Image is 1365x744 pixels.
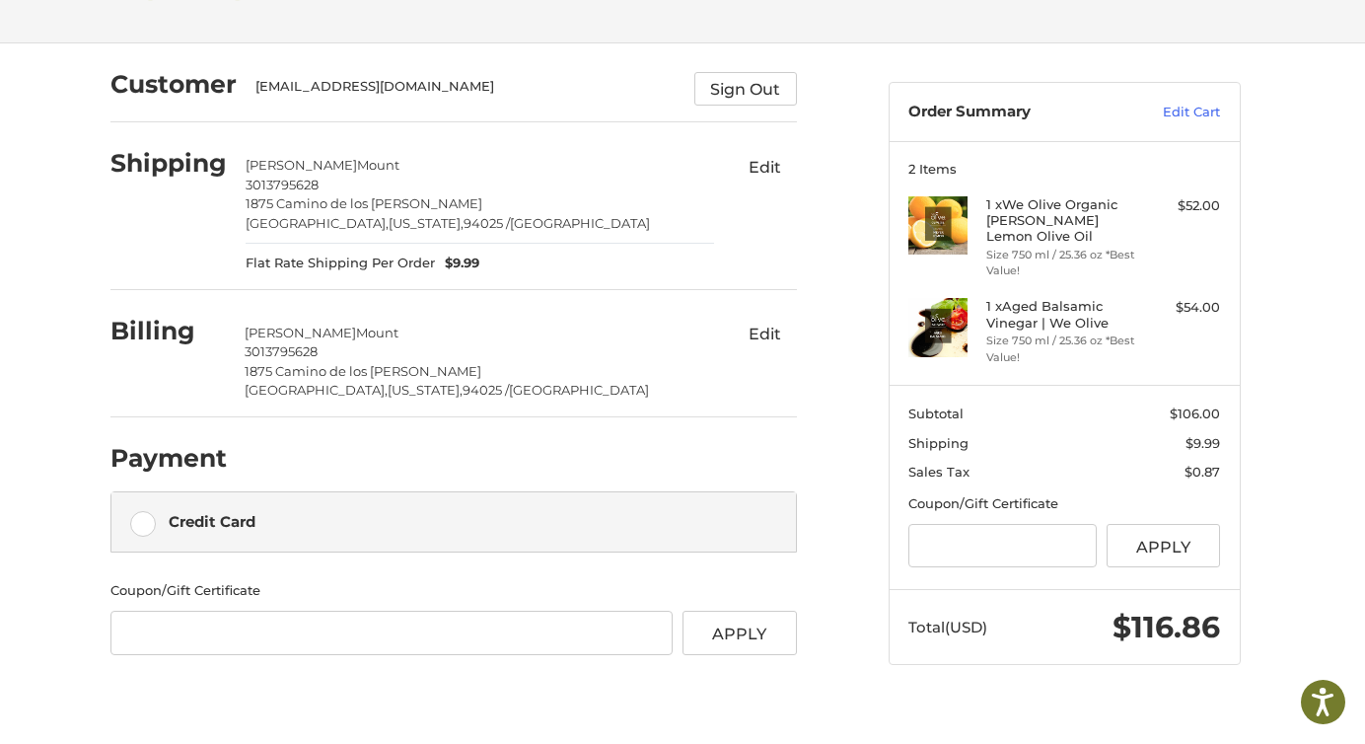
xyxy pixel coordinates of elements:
[246,177,319,192] span: 3013795628
[694,72,797,106] button: Sign Out
[255,77,675,106] div: [EMAIL_ADDRESS][DOMAIN_NAME]
[1185,435,1220,451] span: $9.99
[246,157,357,173] span: [PERSON_NAME]
[1107,524,1221,568] button: Apply
[110,316,226,346] h2: Billing
[908,161,1220,177] h3: 2 Items
[463,382,509,398] span: 94025 /
[110,611,674,655] input: Gift Certificate or Coupon Code
[509,382,649,398] span: [GEOGRAPHIC_DATA]
[28,30,223,45] p: We're away right now. Please check back later!
[245,343,318,359] span: 3013795628
[389,215,464,231] span: [US_STATE],
[227,26,251,49] button: Open LiveChat chat widget
[357,157,399,173] span: Mount
[246,195,482,211] span: 1875 Camino de los [PERSON_NAME]
[245,363,481,379] span: 1875 Camino de los [PERSON_NAME]
[986,247,1137,279] li: Size 750 ml / 25.36 oz *Best Value!
[908,618,987,636] span: Total (USD)
[1170,406,1220,421] span: $106.00
[1142,298,1220,318] div: $54.00
[734,151,797,183] button: Edit
[734,319,797,350] button: Edit
[110,148,227,179] h2: Shipping
[245,382,388,398] span: [GEOGRAPHIC_DATA],
[435,254,479,273] span: $9.99
[246,254,435,273] span: Flat Rate Shipping Per Order
[110,443,227,474] h2: Payment
[682,611,797,655] button: Apply
[356,325,398,340] span: Mount
[246,215,389,231] span: [GEOGRAPHIC_DATA],
[110,581,797,601] div: Coupon/Gift Certificate
[464,215,510,231] span: 94025 /
[908,494,1220,514] div: Coupon/Gift Certificate
[510,215,650,231] span: [GEOGRAPHIC_DATA]
[908,435,969,451] span: Shipping
[1185,464,1220,480] span: $0.87
[110,69,237,100] h2: Customer
[245,325,356,340] span: [PERSON_NAME]
[1120,103,1220,122] a: Edit Cart
[986,196,1137,245] h4: 1 x We Olive Organic [PERSON_NAME] Lemon Olive Oil
[169,505,255,538] div: Credit Card
[388,382,463,398] span: [US_STATE],
[908,103,1120,122] h3: Order Summary
[908,524,1097,568] input: Gift Certificate or Coupon Code
[986,298,1137,331] h4: 1 x Aged Balsamic Vinegar | We Olive
[908,406,964,421] span: Subtotal
[908,464,970,480] span: Sales Tax
[1142,196,1220,216] div: $52.00
[986,333,1137,365] li: Size 750 ml / 25.36 oz *Best Value!
[1113,609,1220,645] span: $116.86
